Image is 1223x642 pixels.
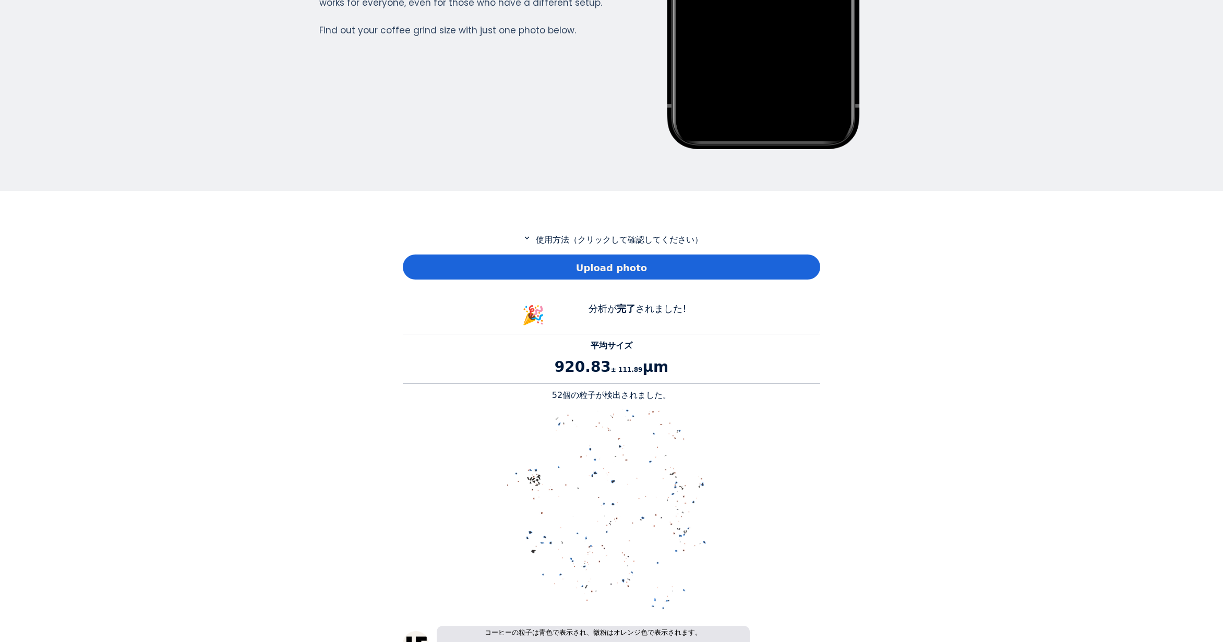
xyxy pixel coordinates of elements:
[403,389,820,402] p: 52個の粒子が検出されました。
[559,301,716,329] div: 分析が されました!
[611,366,643,373] span: ± 111.89
[507,407,716,615] img: alt
[403,340,820,352] p: 平均サイズ
[403,233,820,246] p: 使用方法（クリックして確認してください）
[521,233,533,243] mat-icon: expand_more
[403,356,820,378] p: 920.83 μm
[576,261,647,275] span: Upload photo
[522,305,545,325] span: 🎉
[617,303,636,314] b: 完了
